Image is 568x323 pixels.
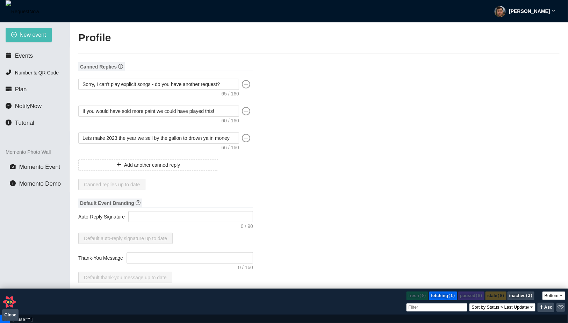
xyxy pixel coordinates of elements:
[78,252,127,264] label: Thank-You Message
[10,164,16,170] span: camera
[78,62,125,71] span: Canned Replies
[486,292,506,300] span: stale
[497,293,504,299] code: ( 0 )
[6,69,12,75] span: phone
[78,79,239,90] textarea: Sorry, I can't play explicit songs - do you have another request?
[542,292,565,300] select: Panel position
[2,295,16,309] button: Close React Query Devtools
[78,272,172,283] button: Default thank-you message up to date
[78,106,239,117] textarea: If you would have sold more paint we could have played this!
[242,134,250,142] span: minus-circle
[15,86,27,93] span: Plan
[2,309,19,321] button: Close
[118,64,123,69] span: question-circle
[448,293,455,299] code: ( 3 )
[19,180,61,187] span: Momento Demo
[128,211,253,222] textarea: Auto-Reply Signature
[407,303,467,312] input: Filter by queryhash
[127,252,253,264] textarea: Thank-You Message
[19,164,60,170] span: Momento Event
[469,303,535,312] select: Sort queries
[475,293,482,299] code: ( 0 )
[20,30,46,39] span: New event
[78,211,128,222] label: Auto-Reply Signature
[78,199,142,208] span: Default Event Branding
[6,103,12,109] span: message
[78,233,173,244] button: Default auto-reply signature up to date
[78,31,560,45] h2: Profile
[15,52,33,59] span: Events
[6,28,52,42] button: plus-circleNew event
[495,6,506,17] img: ACg8ocL1bTAKA2lfBXigJvF4dVmn0cAK-qBhFLcZIcYm964A_60Xrl0o=s96-c
[552,9,555,13] span: down
[11,32,17,38] span: plus-circle
[78,132,239,144] textarea: Lets make 2023 the year we sell by the gallon to drown ya in money
[509,8,550,14] strong: [PERSON_NAME]
[538,303,554,312] button: ⬆ Asc
[15,103,42,109] span: NotifyNow
[429,292,457,300] span: fetching
[78,179,145,190] button: Canned replies up to date
[508,292,534,300] span: inactive
[242,80,250,88] span: minus-circle
[15,120,34,126] span: Tutorial
[419,293,426,299] code: ( 0 )
[15,70,59,76] span: Number & QR Code
[458,292,484,300] span: paused
[6,86,12,92] span: credit-card
[6,120,12,125] span: info-circle
[124,161,180,169] span: Add another canned reply
[10,180,16,186] span: info-circle
[556,303,565,312] button: Mock offline behavior
[116,162,121,168] span: plus
[6,0,39,23] img: RequestNow
[6,52,12,58] span: calendar
[526,293,533,299] code: ( 2 )
[407,292,428,300] span: fresh
[78,159,218,171] button: plusAdd another canned reply
[242,107,250,115] span: minus-circle
[136,200,141,205] span: question-circle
